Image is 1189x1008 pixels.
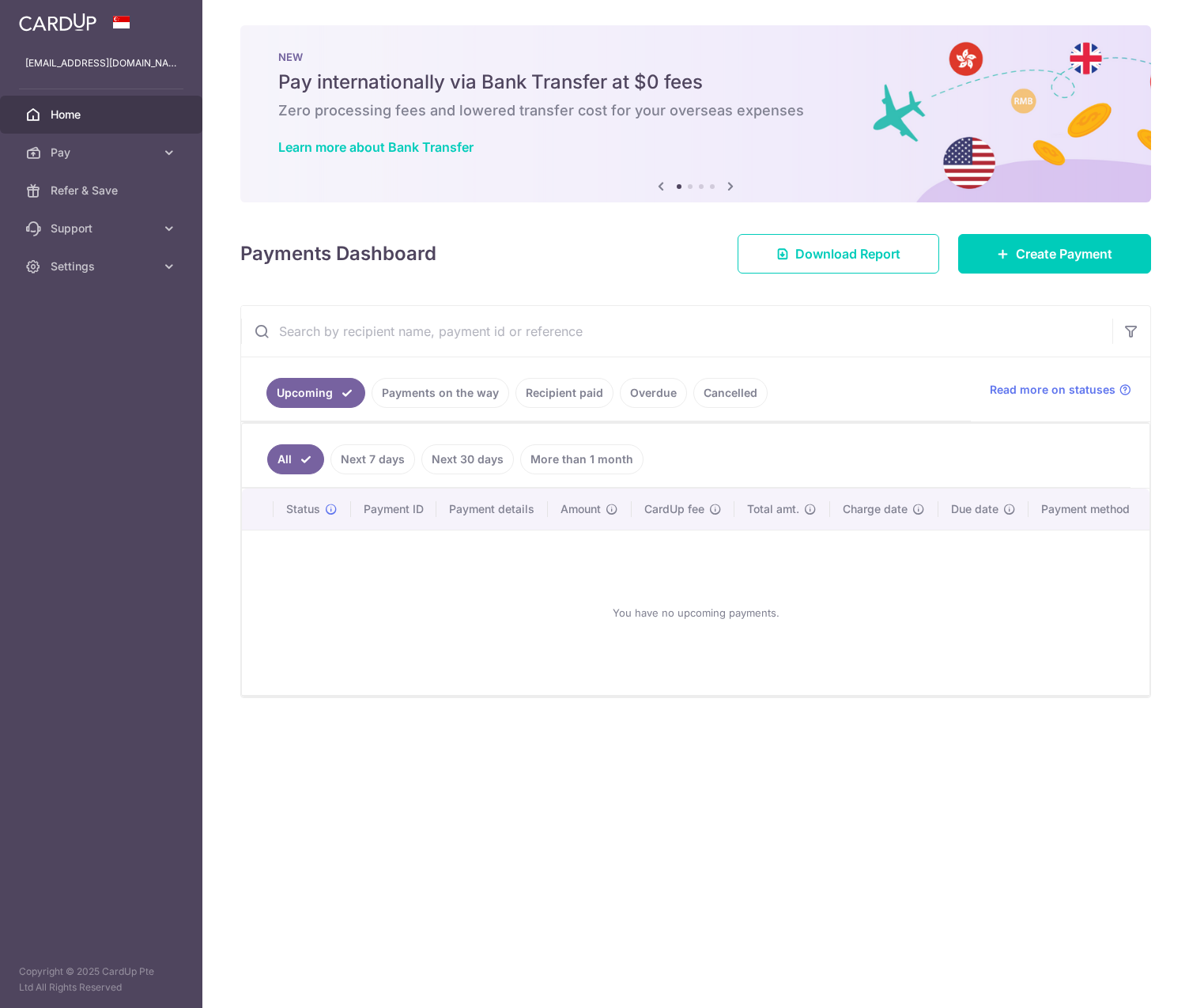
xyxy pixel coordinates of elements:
[351,489,437,530] th: Payment ID
[372,378,509,408] a: Payments on the way
[644,501,704,517] span: CardUp fee
[520,444,644,474] a: More than 1 month
[421,444,514,474] a: Next 30 days
[1016,244,1112,263] span: Create Payment
[843,501,908,517] span: Charge date
[278,51,1113,63] p: NEW
[958,234,1151,274] a: Create Payment
[51,259,155,274] span: Settings
[747,501,799,517] span: Total amt.
[51,221,155,236] span: Support
[990,382,1131,398] a: Read more on statuses
[620,378,687,408] a: Overdue
[19,13,96,32] img: CardUp
[278,139,474,155] a: Learn more about Bank Transfer
[738,234,939,274] a: Download Report
[240,25,1151,202] img: Bank transfer banner
[693,378,768,408] a: Cancelled
[951,501,998,517] span: Due date
[330,444,415,474] a: Next 7 days
[1029,489,1149,530] th: Payment method
[241,306,1112,357] input: Search by recipient name, payment id or reference
[515,378,613,408] a: Recipient paid
[286,501,320,517] span: Status
[51,145,155,160] span: Pay
[436,489,548,530] th: Payment details
[267,444,324,474] a: All
[278,70,1113,95] h5: Pay internationally via Bank Transfer at $0 fees
[51,183,155,198] span: Refer & Save
[990,382,1115,398] span: Read more on statuses
[261,543,1130,682] div: You have no upcoming payments.
[561,501,601,517] span: Amount
[51,107,155,123] span: Home
[240,240,436,268] h4: Payments Dashboard
[266,378,365,408] a: Upcoming
[278,101,1113,120] h6: Zero processing fees and lowered transfer cost for your overseas expenses
[25,55,177,71] p: [EMAIL_ADDRESS][DOMAIN_NAME]
[795,244,900,263] span: Download Report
